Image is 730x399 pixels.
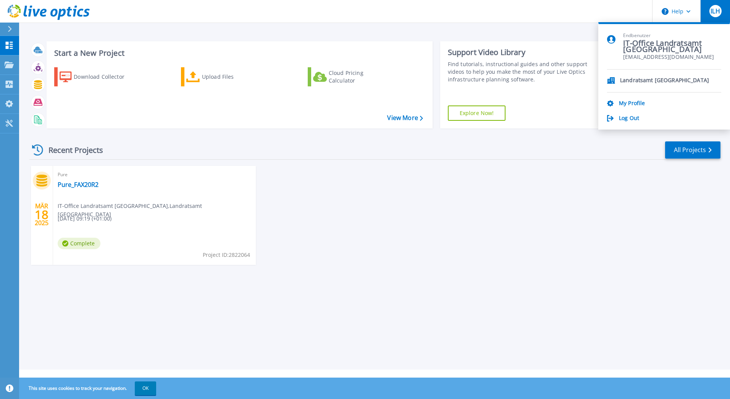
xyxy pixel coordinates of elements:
[623,32,721,39] span: Endbenutzer
[665,141,720,159] a: All Projects
[58,170,251,179] span: Pure
[448,47,591,57] div: Support Video Library
[387,114,423,122] a: View More
[623,54,721,61] span: [EMAIL_ADDRESS][DOMAIN_NAME]
[35,211,48,218] span: 18
[74,69,135,84] div: Download Collector
[203,251,250,259] span: Project ID: 2822064
[711,8,720,14] span: ILH
[448,60,591,83] div: Find tutorials, instructional guides and other support videos to help you make the most of your L...
[135,381,156,395] button: OK
[181,67,266,86] a: Upload Files
[619,100,645,107] a: My Profile
[54,49,423,57] h3: Start a New Project
[21,381,156,395] span: This site uses cookies to track your navigation.
[58,181,99,188] a: Pure_FAX20R2
[308,67,393,86] a: Cloud Pricing Calculator
[34,201,49,229] div: MÄR 2025
[619,115,639,122] a: Log Out
[58,214,111,223] span: [DATE] 09:19 (+01:00)
[58,238,100,249] span: Complete
[620,77,709,84] p: Landratsamt [GEOGRAPHIC_DATA]
[448,105,506,121] a: Explore Now!
[329,69,390,84] div: Cloud Pricing Calculator
[202,69,263,84] div: Upload Files
[58,202,256,219] span: IT-Office Landratsamt [GEOGRAPHIC_DATA] , Landratsamt [GEOGRAPHIC_DATA]
[54,67,139,86] a: Download Collector
[29,141,113,159] div: Recent Projects
[623,41,721,52] span: IT-Office Landratsamt [GEOGRAPHIC_DATA]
